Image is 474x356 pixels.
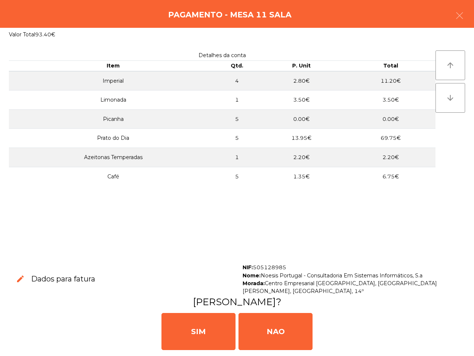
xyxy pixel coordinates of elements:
[346,129,435,148] td: 69.75€
[31,274,95,284] h3: Dados para fatura
[218,109,257,129] td: 5
[9,71,218,90] td: Imperial
[9,90,218,110] td: Limonada
[257,109,346,129] td: 0.00€
[218,61,257,71] th: Qtd.
[218,129,257,148] td: 5
[446,93,455,102] i: arrow_downward
[218,148,257,167] td: 1
[243,272,261,279] span: Nome:
[9,167,218,186] td: Café
[9,148,218,167] td: Azeitonas Temperadas
[261,272,423,279] span: Noesis Portugal - Consultadoria Em Sistemas Informáticos, S.a
[346,148,435,167] td: 2.20€
[218,90,257,110] td: 1
[446,61,455,70] i: arrow_upward
[168,9,291,20] h4: Pagamento - Mesa 11 Sala
[257,90,346,110] td: 3.50€
[346,71,435,90] td: 11.20€
[435,50,465,80] button: arrow_upward
[346,109,435,129] td: 0.00€
[346,90,435,110] td: 3.50€
[257,129,346,148] td: 13.95€
[9,31,35,38] span: Valor Total
[346,61,435,71] th: Total
[9,295,465,309] h3: [PERSON_NAME]?
[218,167,257,186] td: 5
[9,109,218,129] td: Picanha
[243,264,253,271] span: NIF:
[257,71,346,90] td: 2.80€
[218,71,257,90] td: 4
[253,264,286,271] span: 505128985
[198,52,246,59] span: Detalhes da conta
[161,313,236,350] div: SIM
[10,268,31,289] button: edit
[243,280,265,287] span: Morada:
[257,148,346,167] td: 2.20€
[257,61,346,71] th: P. Unit
[16,274,25,283] span: edit
[238,313,313,350] div: NAO
[9,61,218,71] th: Item
[35,31,55,38] span: 93.40€
[346,167,435,186] td: 6.75€
[435,83,465,113] button: arrow_downward
[257,167,346,186] td: 1.35€
[243,280,437,294] span: Centro Empresarial [GEOGRAPHIC_DATA], [GEOGRAPHIC_DATA][PERSON_NAME], [GEOGRAPHIC_DATA], 14º
[9,129,218,148] td: Prato do Dia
